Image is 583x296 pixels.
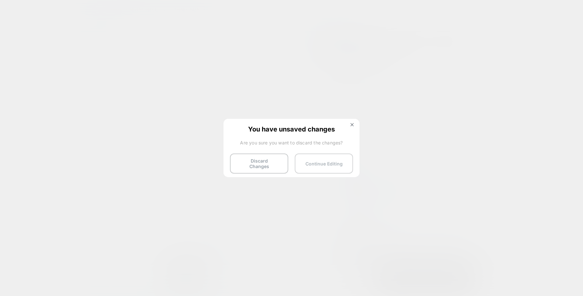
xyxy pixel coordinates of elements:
span: Are you sure you want to discard the changes? [230,140,353,145]
button: Discard Changes [230,154,288,174]
img: close [350,123,354,126]
span: You have unsaved changes [230,125,353,132]
button: Continue Editing [295,154,353,174]
iframe: Gorgias live chat messenger [78,241,122,258]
